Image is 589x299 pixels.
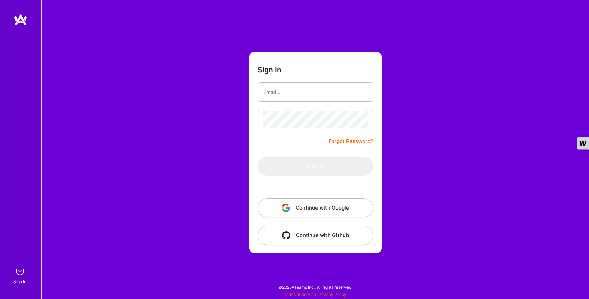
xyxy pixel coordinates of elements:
a: Terms of Service [284,292,316,297]
a: sign inSign In [14,264,27,285]
a: Privacy Policy [319,292,346,297]
button: Continue with Google [258,198,373,217]
input: Email... [263,83,368,101]
a: Forgot Password? [329,137,373,146]
img: sign in [13,264,27,278]
img: logo [14,14,28,26]
span: | [284,292,346,297]
div: Sign In [13,278,26,285]
img: icon [282,231,290,239]
img: icon [282,204,290,212]
div: © 2025 ATeams Inc., All rights reserved. [41,278,589,296]
button: Sign In [258,157,373,176]
h3: Sign In [258,65,281,74]
button: Continue with Github [258,226,373,245]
